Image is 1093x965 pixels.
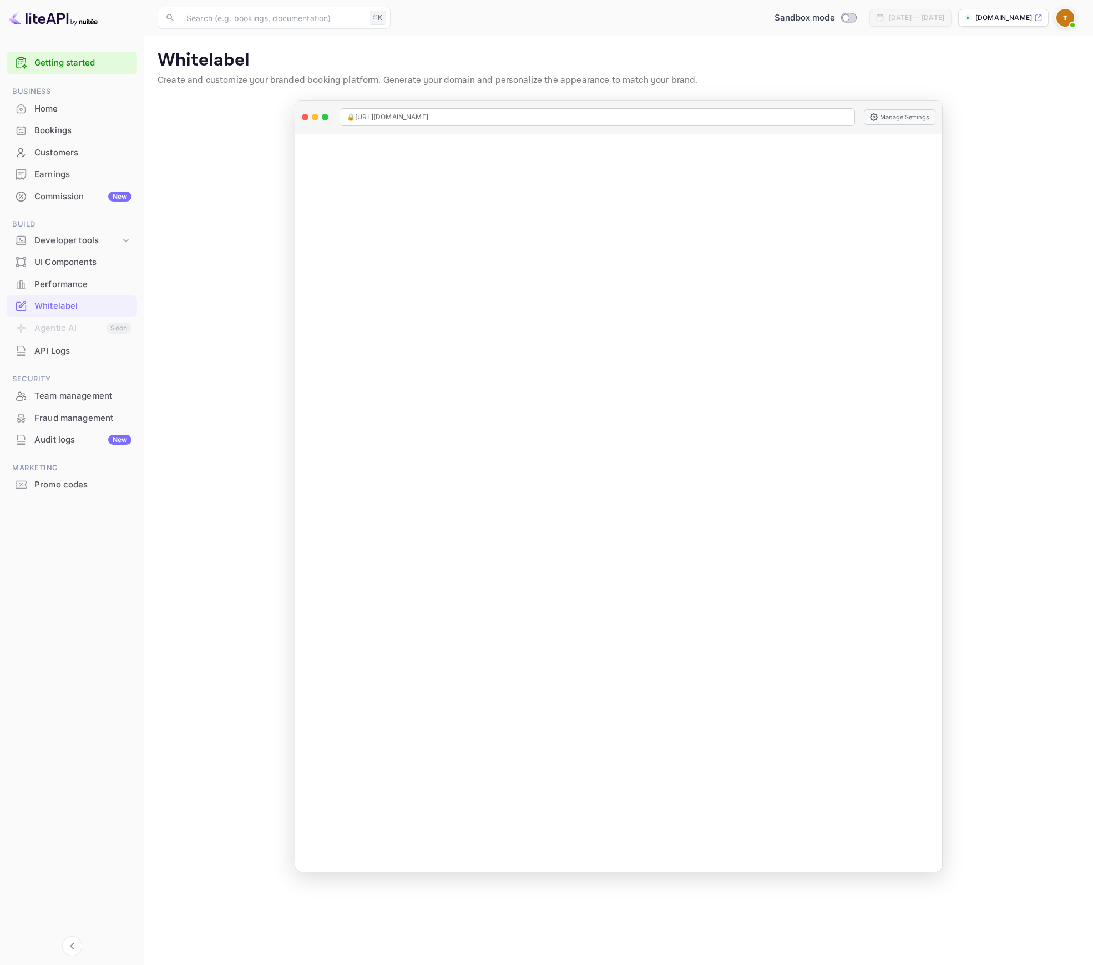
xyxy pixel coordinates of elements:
[62,936,82,956] button: Collapse navigation
[7,252,137,273] div: UI Components
[7,231,137,250] div: Developer tools
[7,252,137,272] a: UI Components
[7,462,137,474] span: Marketing
[34,300,131,313] div: Whitelabel
[7,52,137,74] div: Getting started
[7,373,137,385] span: Security
[34,103,131,115] div: Home
[7,385,137,407] div: Team management
[34,345,131,358] div: API Logs
[34,479,131,491] div: Promo codes
[7,295,137,317] div: Whitelabel
[180,7,365,29] input: Search (e.g. bookings, documentation)
[7,274,137,295] div: Performance
[7,474,137,496] div: Promo codes
[158,49,1080,72] p: Whitelabel
[34,278,131,291] div: Performance
[7,142,137,164] div: Customers
[7,120,137,142] div: Bookings
[7,429,137,450] a: Audit logsNew
[370,11,386,25] div: ⌘K
[34,147,131,159] div: Customers
[7,295,137,316] a: Whitelabel
[1056,9,1074,27] img: tripCheckiner
[34,234,120,247] div: Developer tools
[7,474,137,495] a: Promo codes
[7,98,137,119] a: Home
[158,74,1080,87] p: Create and customize your branded booking platform. Generate your domain and personalize the appe...
[34,57,131,69] a: Getting started
[347,112,428,122] span: 🔒 [URL][DOMAIN_NAME]
[7,218,137,230] span: Build
[7,86,137,98] span: Business
[34,412,131,425] div: Fraud management
[34,124,131,137] div: Bookings
[7,340,137,361] a: API Logs
[34,168,131,181] div: Earnings
[108,192,131,202] div: New
[7,186,137,208] div: CommissionNew
[7,120,137,140] a: Bookings
[34,256,131,269] div: UI Components
[7,385,137,406] a: Team management
[34,434,131,446] div: Audit logs
[864,109,935,125] button: Manage Settings
[108,435,131,445] div: New
[975,13,1032,23] p: [DOMAIN_NAME]
[7,274,137,294] a: Performance
[7,429,137,451] div: Audit logsNew
[7,164,137,185] div: Earnings
[7,408,137,428] a: Fraud management
[7,340,137,362] div: API Logs
[7,142,137,163] a: Customers
[7,164,137,184] a: Earnings
[9,9,98,27] img: LiteAPI logo
[34,390,131,403] div: Team management
[7,186,137,207] a: CommissionNew
[7,98,137,120] div: Home
[7,408,137,429] div: Fraud management
[775,12,835,24] span: Sandbox mode
[34,190,131,203] div: Commission
[770,12,861,24] div: Switch to Production mode
[889,13,944,23] div: [DATE] — [DATE]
